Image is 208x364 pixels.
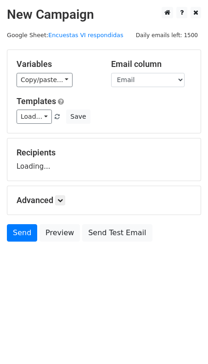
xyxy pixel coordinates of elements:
a: Templates [17,96,56,106]
div: Loading... [17,148,191,171]
h5: Advanced [17,195,191,205]
button: Save [66,110,90,124]
a: Copy/paste... [17,73,73,87]
small: Google Sheet: [7,32,124,39]
h5: Recipients [17,148,191,158]
a: Preview [39,224,80,242]
a: Daily emails left: 1500 [133,32,201,39]
a: Load... [17,110,52,124]
h5: Email column [111,59,192,69]
a: Send Test Email [82,224,152,242]
a: Send [7,224,37,242]
span: Daily emails left: 1500 [133,30,201,40]
h5: Variables [17,59,97,69]
h2: New Campaign [7,7,201,22]
a: Encuestas VI respondidas [48,32,123,39]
